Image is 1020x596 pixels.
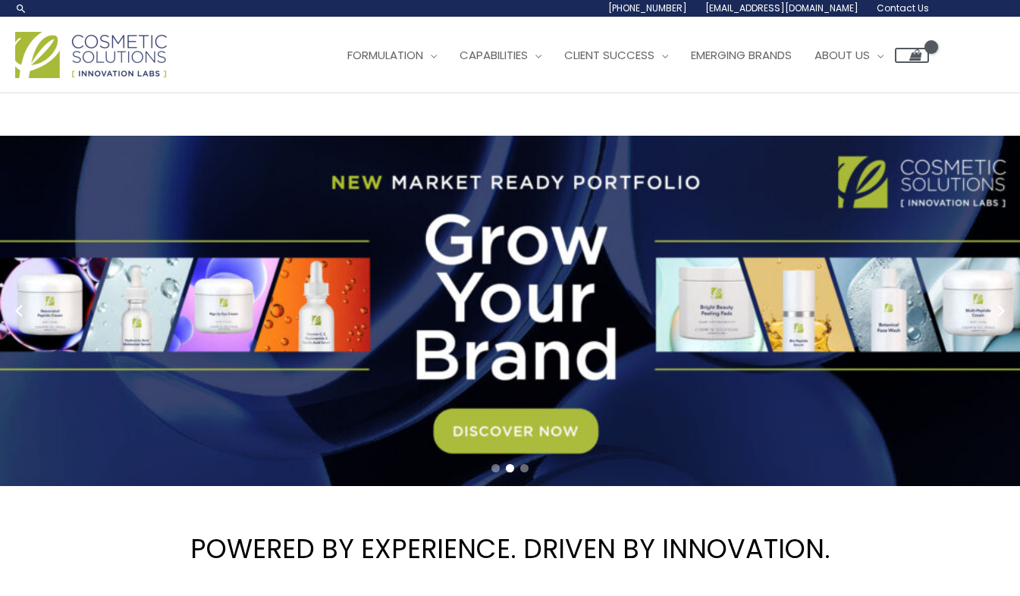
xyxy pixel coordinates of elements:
[506,464,514,472] span: Go to slide 2
[460,47,528,63] span: Capabilities
[448,33,553,78] a: Capabilities
[336,33,448,78] a: Formulation
[8,300,30,322] button: Previous slide
[803,33,895,78] a: About Us
[325,33,929,78] nav: Site Navigation
[608,2,687,14] span: [PHONE_NUMBER]
[347,47,423,63] span: Formulation
[691,47,792,63] span: Emerging Brands
[15,32,167,78] img: Cosmetic Solutions Logo
[814,47,870,63] span: About Us
[564,47,654,63] span: Client Success
[520,464,529,472] span: Go to slide 3
[990,300,1012,322] button: Next slide
[877,2,929,14] span: Contact Us
[491,464,500,472] span: Go to slide 1
[895,48,929,63] a: View Shopping Cart, empty
[705,2,858,14] span: [EMAIL_ADDRESS][DOMAIN_NAME]
[15,2,27,14] a: Search icon link
[679,33,803,78] a: Emerging Brands
[553,33,679,78] a: Client Success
